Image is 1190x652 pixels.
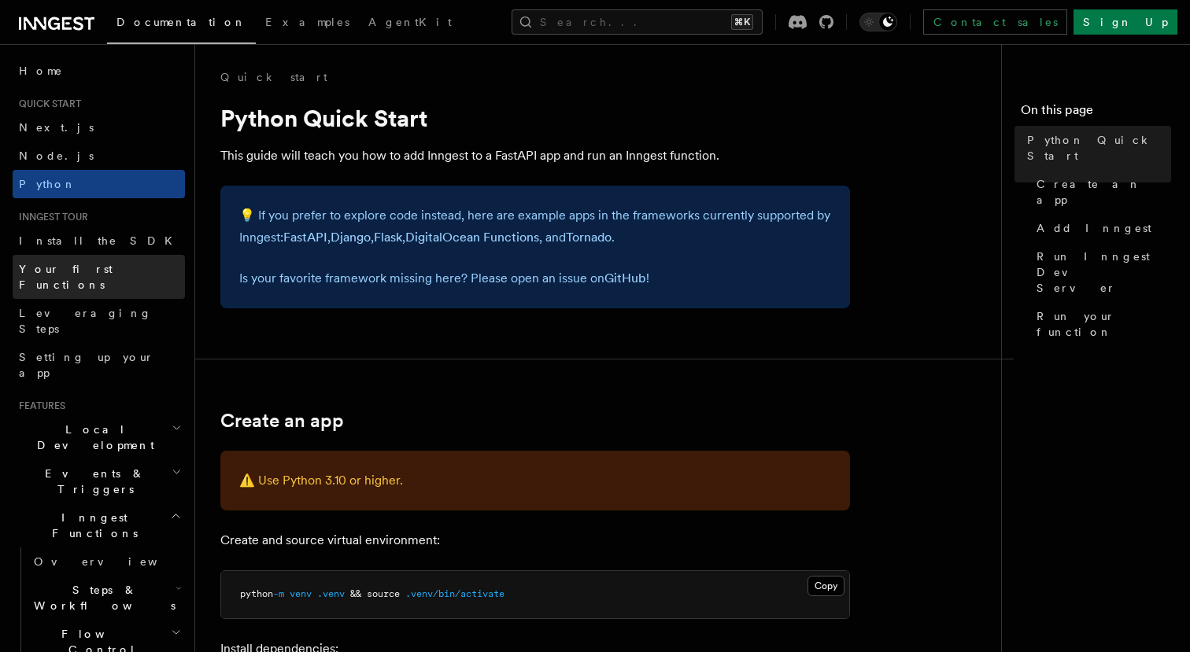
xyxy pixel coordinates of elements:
a: Django [331,230,371,245]
button: Search...⌘K [512,9,763,35]
button: Steps & Workflows [28,576,185,620]
span: venv [290,588,312,599]
a: Leveraging Steps [13,299,185,343]
span: Inngest tour [13,211,88,223]
a: GitHub [604,271,646,285]
p: This guide will teach you how to add Inngest to a FastAPI app and run an Inngest function. [220,145,850,167]
a: Quick start [220,69,327,85]
a: Create an app [1030,170,1171,214]
span: Local Development [13,422,172,453]
span: Home [19,63,63,79]
span: Leveraging Steps [19,307,152,335]
a: AgentKit [359,5,461,42]
button: Toggle dark mode [859,13,897,31]
a: Create an app [220,410,344,432]
span: Examples [265,16,349,28]
span: Python [19,178,76,190]
span: Setting up your app [19,351,154,379]
button: Inngest Functions [13,503,185,547]
span: Run your function [1037,308,1171,340]
span: Steps & Workflows [28,582,176,613]
span: Next.js [19,121,94,134]
span: Documentation [116,16,246,28]
span: AgentKit [368,16,452,28]
button: Local Development [13,415,185,459]
p: 💡 If you prefer to explore code instead, here are example apps in the frameworks currently suppor... [239,204,831,249]
a: Sign Up [1074,9,1177,35]
span: Create an app [1037,176,1171,208]
a: Setting up your app [13,343,185,387]
a: Python Quick Start [1021,126,1171,170]
button: Events & Triggers [13,459,185,503]
a: Your first Functions [13,255,185,299]
a: Python [13,170,185,198]
button: Copy [807,576,844,596]
span: Run Inngest Dev Server [1037,249,1171,296]
p: Is your favorite framework missing here? Please open an issue on ! [239,267,831,289]
span: Python Quick Start [1027,132,1171,164]
kbd: ⌘K [731,14,753,30]
a: Tornado [566,230,612,245]
h1: Python Quick Start [220,104,850,132]
span: Add Inngest [1037,220,1151,236]
h4: On this page [1021,101,1171,126]
span: python [240,588,273,599]
span: -m [273,588,284,599]
a: Overview [28,547,185,576]
p: ⚠️ Use Python 3.10 or higher. [239,470,831,492]
p: Create and source virtual environment: [220,529,850,551]
span: Quick start [13,98,81,110]
a: Run your function [1030,302,1171,346]
span: source [367,588,400,599]
a: Examples [256,5,359,42]
span: .venv [317,588,345,599]
span: Node.js [19,149,94,162]
a: DigitalOcean Functions [405,230,539,245]
a: Documentation [107,5,256,44]
a: Install the SDK [13,227,185,255]
a: Next.js [13,113,185,142]
span: Install the SDK [19,234,182,247]
a: Add Inngest [1030,214,1171,242]
span: Your first Functions [19,263,113,291]
span: Features [13,400,65,412]
a: Home [13,57,185,85]
span: Events & Triggers [13,466,172,497]
a: FastAPI [283,230,327,245]
a: Run Inngest Dev Server [1030,242,1171,302]
span: .venv/bin/activate [405,588,504,599]
a: Contact sales [923,9,1067,35]
a: Flask [374,230,402,245]
span: && [350,588,361,599]
a: Node.js [13,142,185,170]
span: Overview [34,555,196,568]
span: Inngest Functions [13,510,170,541]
